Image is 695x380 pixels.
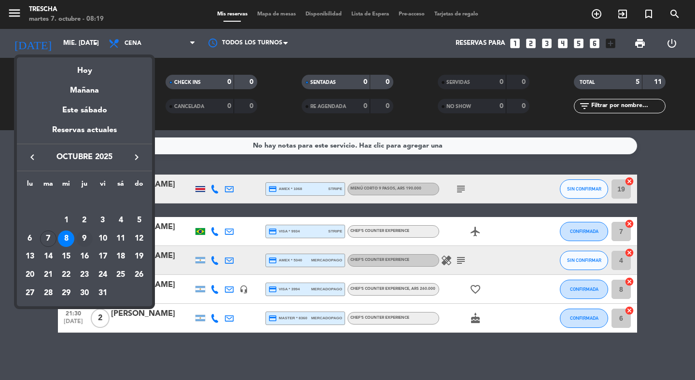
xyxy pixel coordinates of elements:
th: martes [39,178,57,193]
td: 29 de octubre de 2025 [57,284,75,302]
td: 23 de octubre de 2025 [75,266,94,284]
td: 9 de octubre de 2025 [75,230,94,248]
div: 25 [112,267,129,283]
td: 3 de octubre de 2025 [94,211,112,230]
div: 28 [40,285,56,301]
td: 31 de octubre de 2025 [94,284,112,302]
td: 14 de octubre de 2025 [39,247,57,266]
td: 5 de octubre de 2025 [130,211,148,230]
div: 3 [95,212,111,229]
td: 4 de octubre de 2025 [112,211,130,230]
div: Este sábado [17,97,152,124]
div: 6 [22,231,38,247]
div: 8 [58,231,74,247]
div: 20 [22,267,38,283]
div: Hoy [17,57,152,77]
div: 30 [76,285,93,301]
i: keyboard_arrow_left [27,151,38,163]
div: 14 [40,248,56,265]
span: octubre 2025 [41,151,128,163]
td: 26 de octubre de 2025 [130,266,148,284]
i: keyboard_arrow_right [131,151,142,163]
div: 24 [95,267,111,283]
td: 6 de octubre de 2025 [21,230,39,248]
td: 8 de octubre de 2025 [57,230,75,248]
div: 26 [131,267,147,283]
td: 22 de octubre de 2025 [57,266,75,284]
div: 5 [131,212,147,229]
button: keyboard_arrow_right [128,151,145,163]
th: miércoles [57,178,75,193]
td: 19 de octubre de 2025 [130,247,148,266]
div: 2 [76,212,93,229]
td: 18 de octubre de 2025 [112,247,130,266]
div: Reservas actuales [17,124,152,144]
td: 20 de octubre de 2025 [21,266,39,284]
td: 27 de octubre de 2025 [21,284,39,302]
div: 22 [58,267,74,283]
div: 9 [76,231,93,247]
td: 13 de octubre de 2025 [21,247,39,266]
div: 1 [58,212,74,229]
div: 12 [131,231,147,247]
td: 7 de octubre de 2025 [39,230,57,248]
td: 10 de octubre de 2025 [94,230,112,248]
td: 24 de octubre de 2025 [94,266,112,284]
div: 10 [95,231,111,247]
div: 31 [95,285,111,301]
th: domingo [130,178,148,193]
div: 29 [58,285,74,301]
td: 30 de octubre de 2025 [75,284,94,302]
td: 21 de octubre de 2025 [39,266,57,284]
td: 1 de octubre de 2025 [57,211,75,230]
div: 17 [95,248,111,265]
th: sábado [112,178,130,193]
div: 11 [112,231,129,247]
div: 19 [131,248,147,265]
div: Mañana [17,77,152,97]
button: keyboard_arrow_left [24,151,41,163]
td: 2 de octubre de 2025 [75,211,94,230]
th: viernes [94,178,112,193]
div: 13 [22,248,38,265]
div: 27 [22,285,38,301]
div: 21 [40,267,56,283]
td: 17 de octubre de 2025 [94,247,112,266]
td: 25 de octubre de 2025 [112,266,130,284]
td: OCT. [21,193,148,211]
td: 15 de octubre de 2025 [57,247,75,266]
div: 7 [40,231,56,247]
td: 16 de octubre de 2025 [75,247,94,266]
td: 12 de octubre de 2025 [130,230,148,248]
td: 11 de octubre de 2025 [112,230,130,248]
th: jueves [75,178,94,193]
td: 28 de octubre de 2025 [39,284,57,302]
div: 16 [76,248,93,265]
div: 23 [76,267,93,283]
div: 4 [112,212,129,229]
div: 15 [58,248,74,265]
div: 18 [112,248,129,265]
th: lunes [21,178,39,193]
